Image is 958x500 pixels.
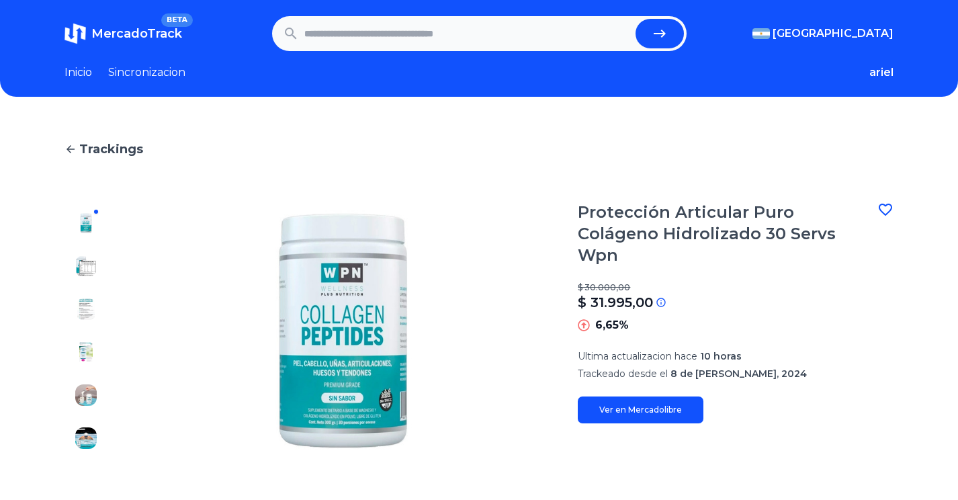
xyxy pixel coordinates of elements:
h1: Protección Articular Puro Colágeno Hidrolizado 30 Servs Wpn [578,202,877,266]
button: ariel [869,65,894,81]
span: Ultima actualizacion hace [578,350,697,362]
p: $ 30.000,00 [578,282,894,293]
p: 6,65% [595,317,629,333]
img: MercadoTrack [64,23,86,44]
img: Protección Articular Puro Colágeno Hidrolizado 30 Servs Wpn [75,212,97,234]
img: Protección Articular Puro Colágeno Hidrolizado 30 Servs Wpn [75,427,97,449]
span: Trackings [79,140,143,159]
a: Ver en Mercadolibre [578,397,703,423]
img: Protección Articular Puro Colágeno Hidrolizado 30 Servs Wpn [75,255,97,277]
a: MercadoTrackBETA [64,23,182,44]
button: [GEOGRAPHIC_DATA] [752,26,894,42]
a: Trackings [64,140,894,159]
a: Sincronizacion [108,65,185,81]
img: Protección Articular Puro Colágeno Hidrolizado 30 Servs Wpn [75,384,97,406]
img: Protección Articular Puro Colágeno Hidrolizado 30 Servs Wpn [75,298,97,320]
img: Protección Articular Puro Colágeno Hidrolizado 30 Servs Wpn [75,341,97,363]
img: Argentina [752,28,770,39]
span: 8 de [PERSON_NAME], 2024 [670,368,807,380]
span: Trackeado desde el [578,368,668,380]
span: 10 horas [700,350,742,362]
span: BETA [161,13,193,27]
span: [GEOGRAPHIC_DATA] [773,26,894,42]
p: $ 31.995,00 [578,293,653,312]
span: MercadoTrack [91,26,182,41]
img: Protección Articular Puro Colágeno Hidrolizado 30 Servs Wpn [134,202,551,460]
a: Inicio [64,65,92,81]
